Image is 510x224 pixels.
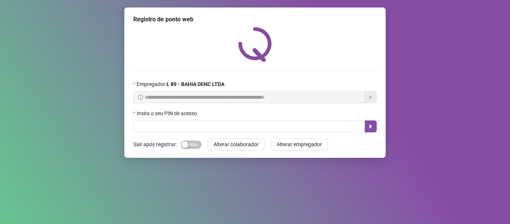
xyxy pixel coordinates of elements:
[368,123,374,129] span: caret-right
[137,80,224,88] span: Empregador :
[208,138,265,150] button: Alterar colaborador
[138,95,143,100] span: info-circle
[238,27,272,62] img: QRPoint
[133,138,181,150] label: Sair após registrar
[271,138,328,150] button: Alterar empregador
[214,140,259,148] span: Alterar colaborador
[167,81,224,87] strong: L 89 - BAHIA DENC LTDA
[133,109,202,117] label: Insira o seu PIN de acesso
[133,15,377,24] div: Registro de ponto web
[277,140,322,148] span: Alterar empregador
